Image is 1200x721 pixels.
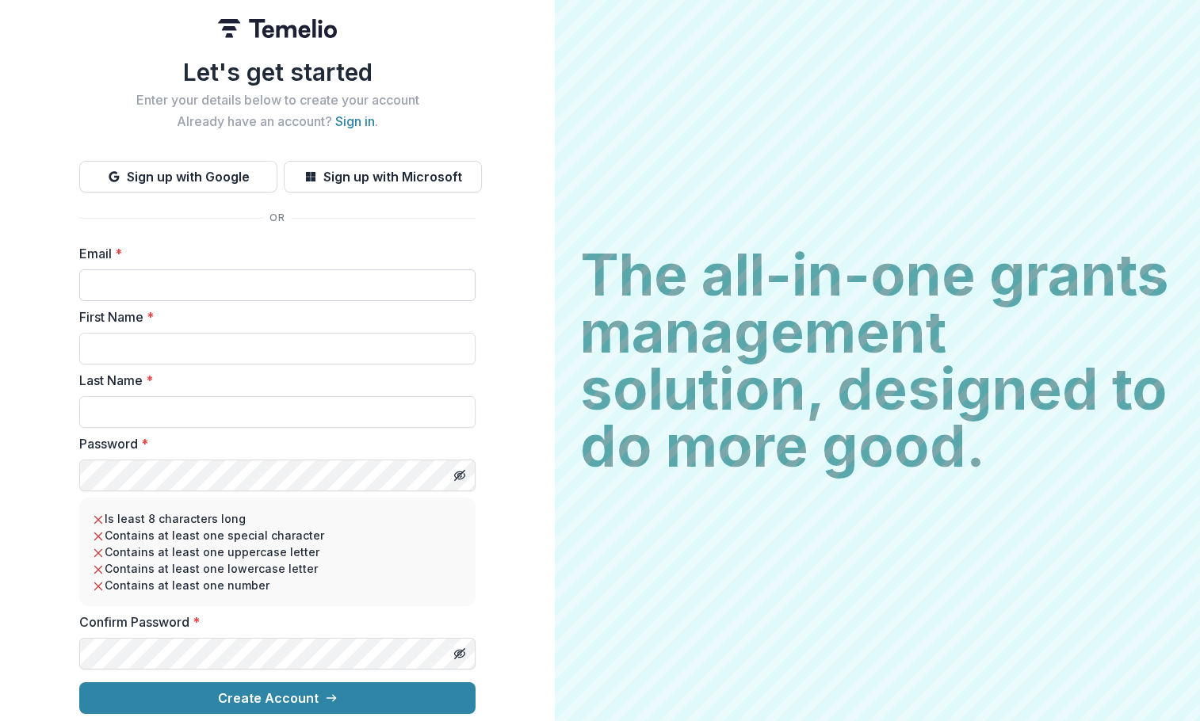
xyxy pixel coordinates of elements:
button: Toggle password visibility [447,463,472,488]
button: Sign up with Microsoft [284,161,482,193]
label: Last Name [79,371,466,390]
button: Sign up with Google [79,161,277,193]
a: Sign in [335,113,375,129]
button: Create Account [79,682,476,714]
button: Toggle password visibility [447,641,472,666]
img: Temelio [218,19,337,38]
li: Contains at least one lowercase letter [92,560,463,577]
li: Contains at least one number [92,577,463,593]
h1: Let's get started [79,58,476,86]
li: Contains at least one uppercase letter [92,544,463,560]
label: Confirm Password [79,612,466,631]
li: Contains at least one special character [92,527,463,544]
h2: Already have an account? . [79,114,476,129]
h2: Enter your details below to create your account [79,93,476,108]
label: Email [79,244,466,263]
label: First Name [79,307,466,326]
li: Is least 8 characters long [92,510,463,527]
label: Password [79,434,466,453]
